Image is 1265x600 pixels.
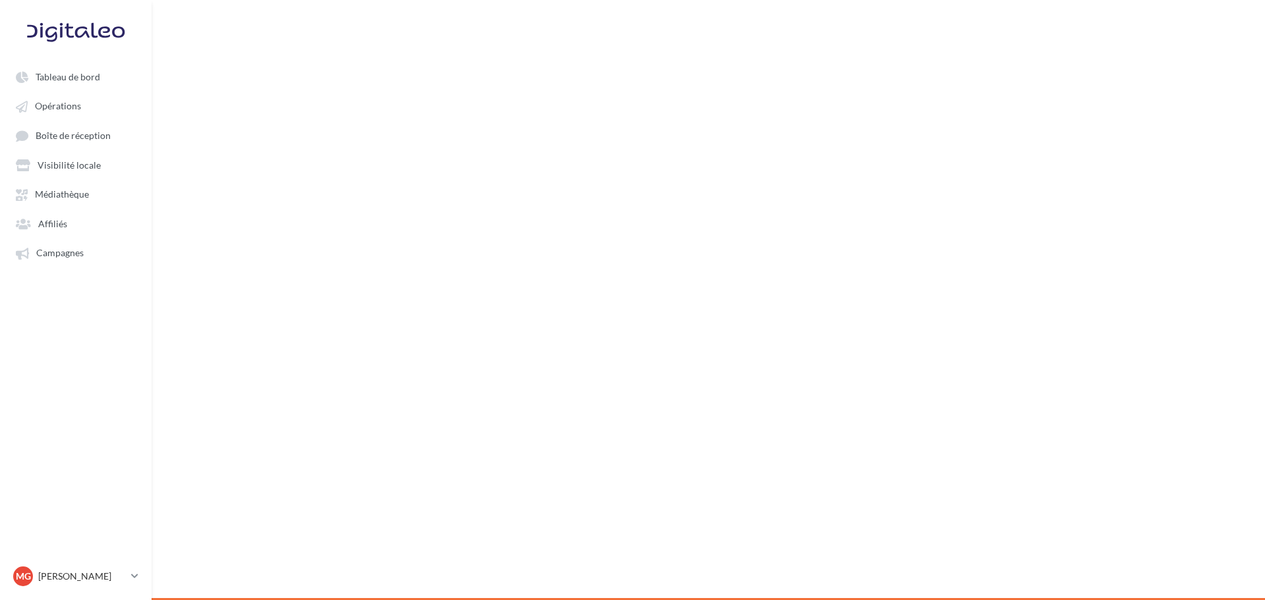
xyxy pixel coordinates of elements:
[8,182,144,205] a: Médiathèque
[8,153,144,177] a: Visibilité locale
[8,240,144,264] a: Campagnes
[35,101,81,112] span: Opérations
[16,570,31,583] span: MG
[8,65,144,88] a: Tableau de bord
[35,189,89,200] span: Médiathèque
[36,71,100,82] span: Tableau de bord
[8,123,144,148] a: Boîte de réception
[38,159,101,171] span: Visibilité locale
[36,130,111,141] span: Boîte de réception
[38,218,67,229] span: Affiliés
[11,564,141,589] a: MG [PERSON_NAME]
[8,94,144,117] a: Opérations
[38,570,126,583] p: [PERSON_NAME]
[36,248,84,259] span: Campagnes
[8,211,144,235] a: Affiliés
